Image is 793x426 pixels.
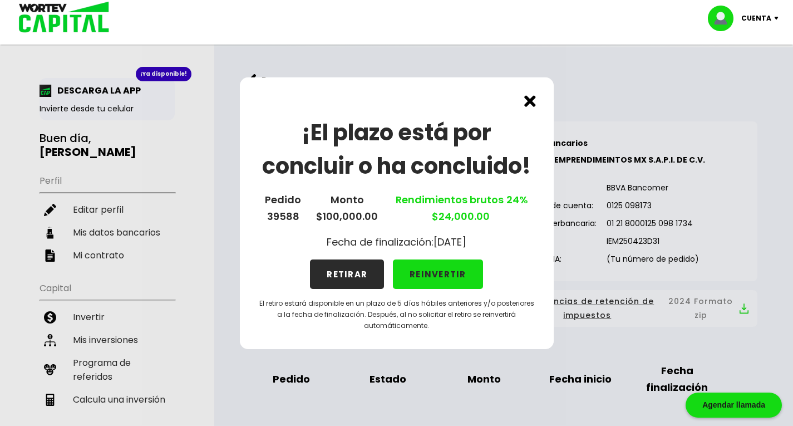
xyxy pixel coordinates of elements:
[708,6,741,31] img: profile-image
[393,259,483,289] button: REINVERTIR
[258,116,536,183] h1: ¡El plazo está por concluir o ha concluido!
[258,298,536,331] p: El retiro estará disponible en un plazo de 5 días hábiles anteriores y/o posteriores a la fecha d...
[316,192,378,225] p: Monto $100,000.00
[393,193,528,223] a: Rendimientos brutos $24,000.00
[265,192,301,225] p: Pedido 39588
[771,17,786,20] img: icon-down
[504,193,528,207] span: 24%
[310,259,384,289] button: RETIRAR
[741,10,771,27] p: Cuenta
[524,95,536,107] img: cross.ed5528e3.svg
[327,234,466,251] p: Fecha de finalización: [DATE]
[686,393,782,418] div: Agendar llamada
